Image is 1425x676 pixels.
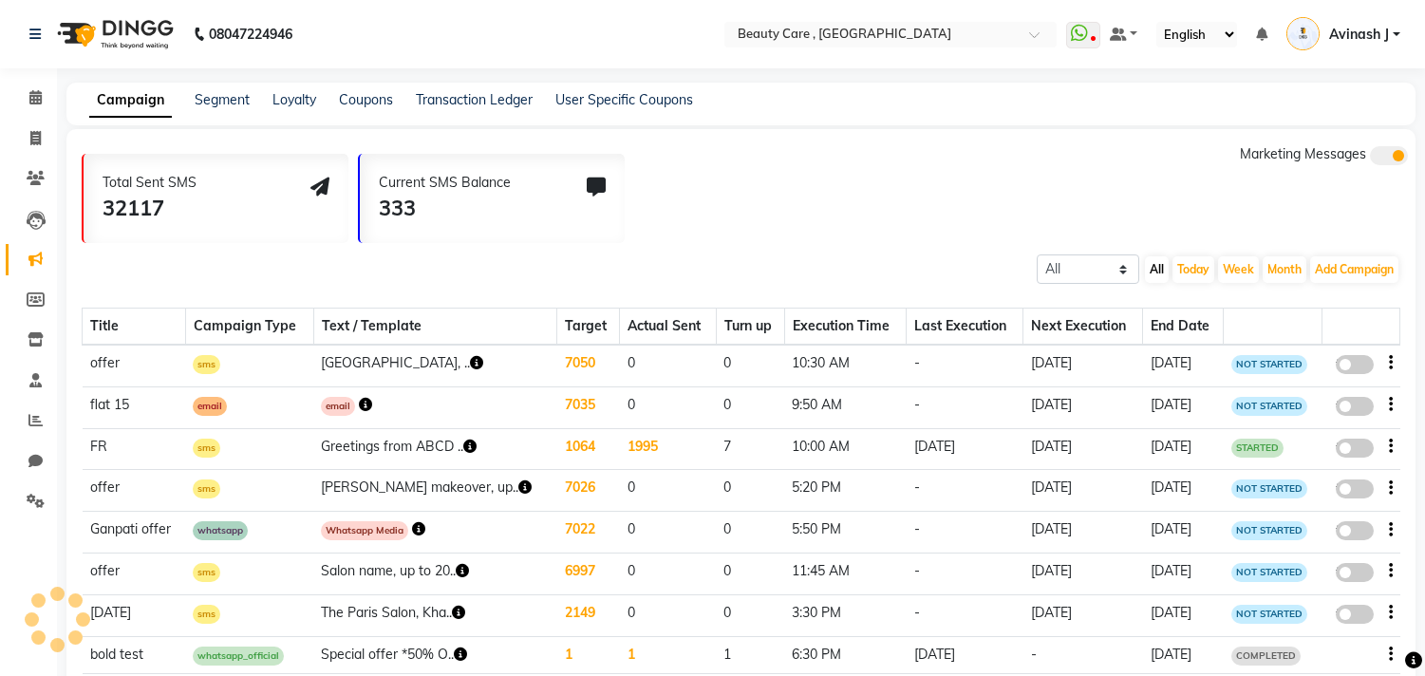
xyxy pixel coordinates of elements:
[321,397,355,416] span: email
[89,84,172,118] a: Campaign
[193,397,227,416] span: email
[1231,563,1307,582] span: NOT STARTED
[1145,256,1169,283] button: All
[1336,397,1374,416] label: false
[1286,17,1320,50] img: Avinash J
[620,470,716,512] td: 0
[907,636,1023,673] td: [DATE]
[907,553,1023,594] td: -
[1023,594,1143,636] td: [DATE]
[620,428,716,470] td: 1995
[83,636,186,673] td: bold test
[193,479,220,498] span: sms
[1336,439,1374,458] label: false
[557,553,620,594] td: 6997
[313,636,557,673] td: Special offer *50% O..
[416,91,533,108] a: Transaction Ledger
[195,91,250,108] a: Segment
[557,512,620,554] td: 7022
[620,553,716,594] td: 0
[83,594,186,636] td: [DATE]
[716,636,784,673] td: 1
[907,470,1023,512] td: -
[313,428,557,470] td: Greetings from ABCD ..
[1231,605,1307,624] span: NOT STARTED
[193,563,220,582] span: sms
[716,345,784,386] td: 0
[1336,521,1374,540] label: false
[716,512,784,554] td: 0
[83,345,186,386] td: offer
[379,173,511,193] div: Current SMS Balance
[716,470,784,512] td: 0
[103,193,197,224] div: 32117
[83,428,186,470] td: FR
[1310,256,1398,283] button: Add Campaign
[557,386,620,428] td: 7035
[1143,386,1224,428] td: [DATE]
[48,8,178,61] img: logo
[193,355,220,374] span: sms
[1023,636,1143,673] td: -
[1143,512,1224,554] td: [DATE]
[1231,521,1307,540] span: NOT STARTED
[716,309,784,346] th: Turn up
[1336,605,1374,624] label: false
[103,173,197,193] div: Total Sent SMS
[83,470,186,512] td: offer
[784,470,906,512] td: 5:20 PM
[339,91,393,108] a: Coupons
[1143,594,1224,636] td: [DATE]
[784,594,906,636] td: 3:30 PM
[83,512,186,554] td: Ganpati offer
[1023,470,1143,512] td: [DATE]
[716,594,784,636] td: 0
[907,512,1023,554] td: -
[313,470,557,512] td: [PERSON_NAME] makeover, up..
[716,428,784,470] td: 7
[1172,256,1214,283] button: Today
[313,345,557,386] td: [GEOGRAPHIC_DATA], ..
[321,521,408,540] span: Whatsapp Media
[1143,345,1224,386] td: [DATE]
[784,512,906,554] td: 5:50 PM
[313,553,557,594] td: Salon name, up to 20..
[620,345,716,386] td: 0
[907,386,1023,428] td: -
[1023,345,1143,386] td: [DATE]
[907,345,1023,386] td: -
[1240,145,1366,162] span: Marketing Messages
[784,309,906,346] th: Execution Time
[313,594,557,636] td: The Paris Salon, Kha..
[557,636,620,673] td: 1
[1143,309,1224,346] th: End Date
[1218,256,1259,283] button: Week
[557,345,620,386] td: 7050
[784,345,906,386] td: 10:30 AM
[1023,512,1143,554] td: [DATE]
[1143,553,1224,594] td: [DATE]
[272,91,316,108] a: Loyalty
[1231,479,1307,498] span: NOT STARTED
[1231,439,1284,458] span: STARTED
[1329,25,1389,45] span: Avinash J
[620,594,716,636] td: 0
[907,594,1023,636] td: -
[557,594,620,636] td: 2149
[1336,355,1374,374] label: false
[1143,470,1224,512] td: [DATE]
[185,309,313,346] th: Campaign Type
[193,605,220,624] span: sms
[1023,309,1143,346] th: Next Execution
[620,309,716,346] th: Actual Sent
[620,636,716,673] td: 1
[1023,553,1143,594] td: [DATE]
[83,553,186,594] td: offer
[557,309,620,346] th: Target
[784,386,906,428] td: 9:50 AM
[620,386,716,428] td: 0
[784,553,906,594] td: 11:45 AM
[313,309,557,346] th: Text / Template
[1336,479,1374,498] label: false
[83,309,186,346] th: Title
